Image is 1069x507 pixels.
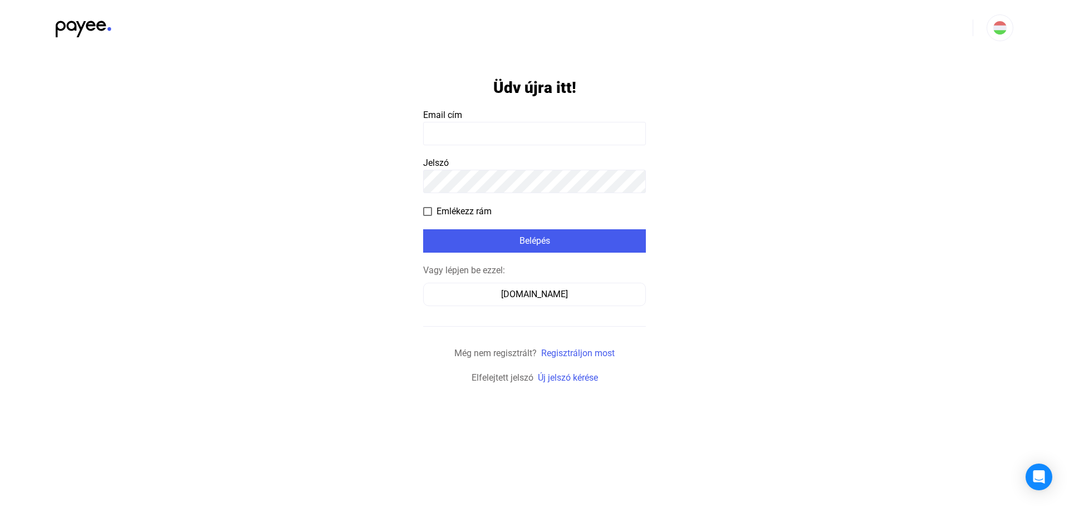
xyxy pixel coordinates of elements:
a: Új jelszó kérése [538,372,598,383]
a: [DOMAIN_NAME] [423,289,646,299]
span: Elfelejtett jelszó [472,372,533,383]
div: Open Intercom Messenger [1026,464,1052,490]
span: Még nem regisztrált? [454,348,537,358]
img: black-payee-blue-dot.svg [56,14,111,37]
span: Email cím [423,110,462,120]
button: HU [987,14,1013,41]
span: Jelszó [423,157,449,168]
button: Belépés [423,229,646,253]
div: Vagy lépjen be ezzel: [423,264,646,277]
div: Belépés [426,234,643,248]
a: Regisztráljon most [541,348,615,358]
img: HU [993,21,1007,35]
span: Emlékezz rám [437,205,492,218]
button: [DOMAIN_NAME] [423,283,646,306]
h1: Üdv újra itt! [493,78,576,97]
div: [DOMAIN_NAME] [427,288,642,301]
